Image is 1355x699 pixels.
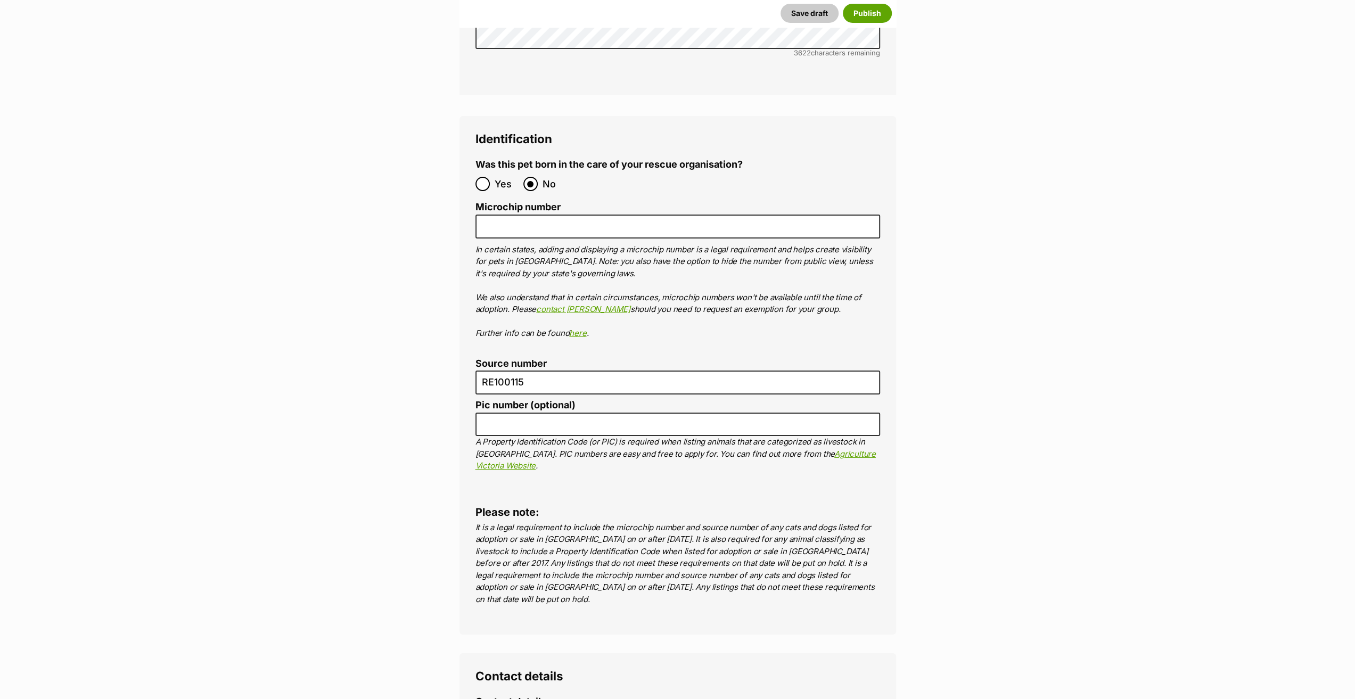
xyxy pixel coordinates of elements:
[475,159,743,170] label: Was this pet born in the care of your rescue organisation?
[536,304,630,314] a: contact [PERSON_NAME]
[475,436,880,472] p: A Property Identification Code (or PIC) is required when listing animals that are categorized as ...
[794,48,811,57] span: 3622
[475,669,563,683] span: Contact details
[569,328,586,338] a: here
[475,49,880,57] div: characters remaining
[475,522,880,606] p: It is a legal requirement to include the microchip number and source number of any cats and dogs ...
[495,177,518,191] span: Yes
[475,449,876,471] a: Agriculture Victoria Website
[475,400,880,411] label: Pic number (optional)
[781,4,839,23] button: Save draft
[475,505,880,519] h4: Please note:
[475,358,880,369] label: Source number
[843,4,892,23] button: Publish
[475,202,880,213] label: Microchip number
[475,131,552,146] span: Identification
[543,177,566,191] span: No
[475,244,880,340] p: In certain states, adding and displaying a microchip number is a legal requirement and helps crea...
